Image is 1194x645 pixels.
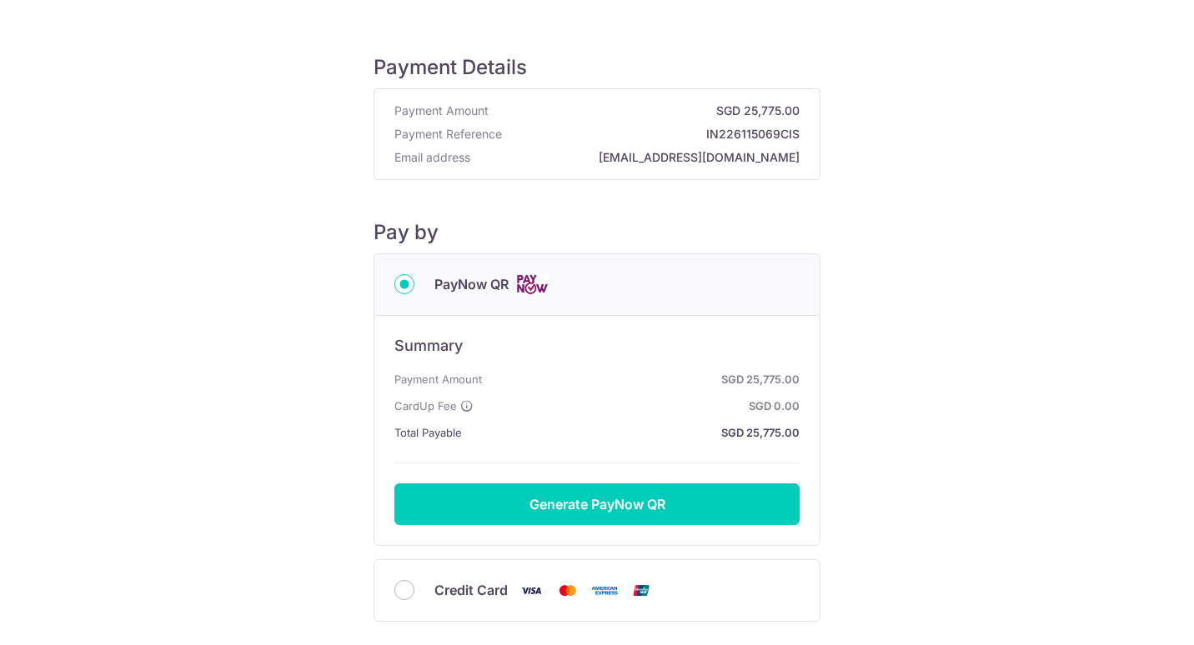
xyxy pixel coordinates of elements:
img: Mastercard [551,580,584,601]
strong: SGD 0.00 [480,396,800,416]
img: Union Pay [625,580,658,601]
h6: Summary [394,336,800,356]
div: Credit Card Visa Mastercard American Express Union Pay [394,580,800,601]
img: American Express [588,580,621,601]
strong: SGD 25,775.00 [469,422,800,442]
strong: IN226115069CIS [509,126,800,142]
span: Payment Amount [394,102,489,119]
strong: SGD 25,775.00 [495,102,800,119]
span: CardUp Fee [394,396,457,416]
div: PayNow QR Cards logo [394,274,800,295]
img: Visa [514,580,548,601]
h5: Pay by [374,220,820,245]
span: Total Payable [394,422,462,442]
h5: Payment Details [374,55,820,80]
button: Generate PayNow QR [394,483,800,525]
span: Payment Amount [394,369,482,389]
span: Payment Reference [394,126,502,142]
strong: [EMAIL_ADDRESS][DOMAIN_NAME] [477,149,800,166]
img: Cards logo [515,274,549,295]
span: Email address [394,149,470,166]
span: PayNow QR [434,274,509,294]
strong: SGD 25,775.00 [489,369,800,389]
span: Credit Card [434,580,508,600]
